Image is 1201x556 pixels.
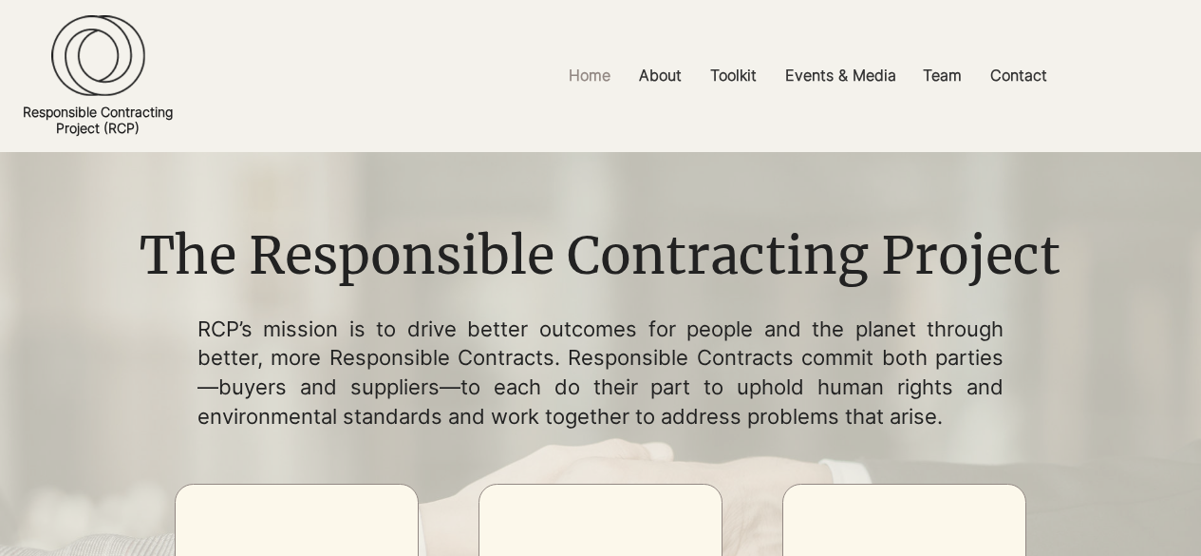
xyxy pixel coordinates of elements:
[909,54,976,97] a: Team
[559,54,620,97] p: Home
[629,54,691,97] p: About
[701,54,766,97] p: Toolkit
[554,54,625,97] a: Home
[913,54,971,97] p: Team
[696,54,771,97] a: Toolkit
[981,54,1057,97] p: Contact
[771,54,909,97] a: Events & Media
[125,220,1074,293] h1: The Responsible Contracting Project
[976,54,1061,97] a: Contact
[414,54,1201,97] nav: Site
[23,104,173,136] a: Responsible ContractingProject (RCP)
[197,315,1004,431] p: RCP’s mission is to drive better outcomes for people and the planet through better, more Responsi...
[776,54,906,97] p: Events & Media
[625,54,696,97] a: About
